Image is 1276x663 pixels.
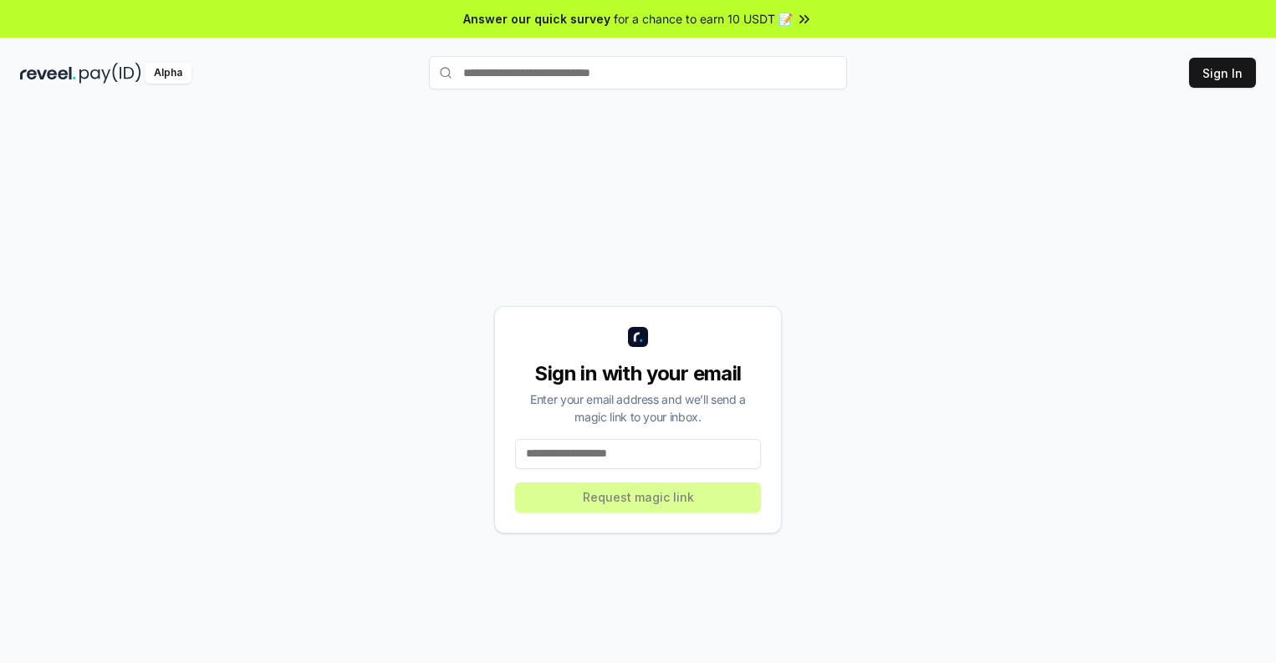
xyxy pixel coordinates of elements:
[20,63,76,84] img: reveel_dark
[515,360,761,387] div: Sign in with your email
[145,63,191,84] div: Alpha
[463,10,610,28] span: Answer our quick survey
[515,390,761,426] div: Enter your email address and we’ll send a magic link to your inbox.
[614,10,793,28] span: for a chance to earn 10 USDT 📝
[79,63,141,84] img: pay_id
[1189,58,1256,88] button: Sign In
[628,327,648,347] img: logo_small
